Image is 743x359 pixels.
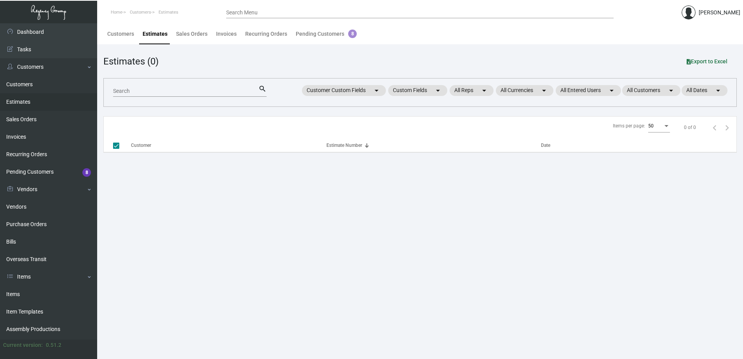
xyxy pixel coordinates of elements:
mat-icon: arrow_drop_down [539,86,549,95]
mat-icon: arrow_drop_down [713,86,723,95]
span: Estimates [159,10,178,15]
span: Customers [130,10,151,15]
mat-chip: All Reps [450,85,494,96]
mat-icon: search [258,84,267,94]
div: Sales Orders [176,30,208,38]
button: Next page [721,121,733,134]
mat-icon: arrow_drop_down [666,86,676,95]
mat-icon: arrow_drop_down [372,86,381,95]
mat-icon: arrow_drop_down [433,86,443,95]
div: Estimates (0) [103,54,159,68]
div: Pending Customers [296,30,357,38]
div: Date [541,142,736,149]
mat-chip: All Customers [622,85,680,96]
button: Export to Excel [680,54,734,68]
div: Invoices [216,30,237,38]
mat-chip: Custom Fields [388,85,447,96]
mat-chip: All Dates [682,85,727,96]
span: Export to Excel [687,58,727,64]
mat-icon: arrow_drop_down [607,86,616,95]
div: Customer [131,142,326,149]
div: Estimate Number [326,142,362,149]
button: Previous page [708,121,721,134]
div: 0.51.2 [46,341,61,349]
mat-select: Items per page: [648,124,670,129]
img: admin@bootstrapmaster.com [682,5,696,19]
mat-chip: Customer Custom Fields [302,85,386,96]
div: 0 of 0 [684,124,696,131]
mat-chip: All Currencies [496,85,553,96]
div: Recurring Orders [245,30,287,38]
div: Customer [131,142,151,149]
div: Date [541,142,550,149]
div: Current version: [3,341,43,349]
span: Home [111,10,122,15]
mat-chip: All Entered Users [556,85,621,96]
div: [PERSON_NAME] [699,9,740,17]
mat-icon: arrow_drop_down [480,86,489,95]
div: Estimates [143,30,167,38]
div: Estimate Number [326,142,541,149]
span: 50 [648,123,654,129]
div: Customers [107,30,134,38]
div: Items per page: [613,122,645,129]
